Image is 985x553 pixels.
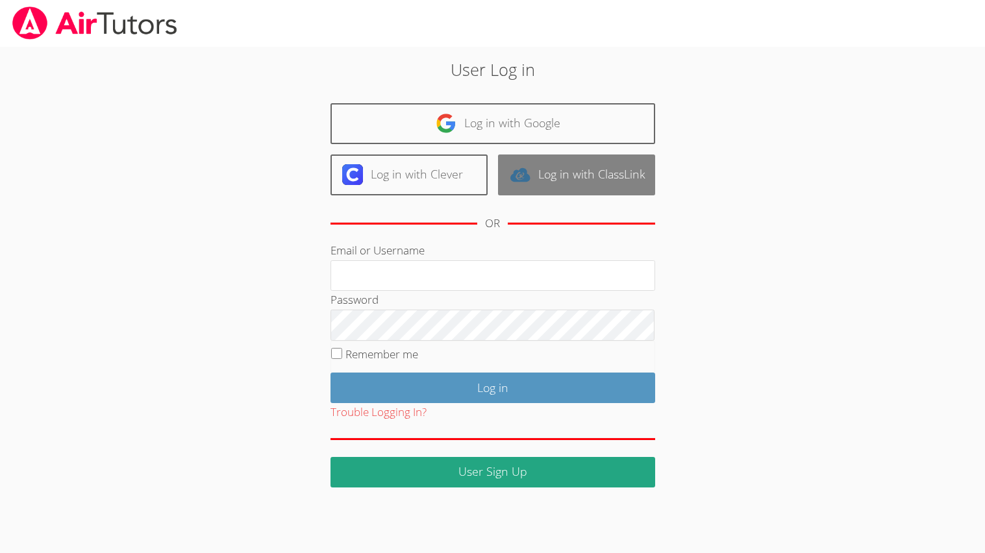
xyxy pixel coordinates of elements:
[510,164,530,185] img: classlink-logo-d6bb404cc1216ec64c9a2012d9dc4662098be43eaf13dc465df04b49fa7ab582.svg
[330,103,655,144] a: Log in with Google
[330,243,425,258] label: Email or Username
[498,154,655,195] a: Log in with ClassLink
[11,6,179,40] img: airtutors_banner-c4298cdbf04f3fff15de1276eac7730deb9818008684d7c2e4769d2f7ddbe033.png
[330,154,488,195] a: Log in with Clever
[330,457,655,487] a: User Sign Up
[330,373,655,403] input: Log in
[345,347,418,362] label: Remember me
[227,57,758,82] h2: User Log in
[330,292,379,307] label: Password
[436,113,456,134] img: google-logo-50288ca7cdecda66e5e0955fdab243c47b7ad437acaf1139b6f446037453330a.svg
[330,403,427,422] button: Trouble Logging In?
[342,164,363,185] img: clever-logo-6eab21bc6e7a338710f1a6ff85c0baf02591cd810cc4098c63d3a4b26e2feb20.svg
[485,214,500,233] div: OR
